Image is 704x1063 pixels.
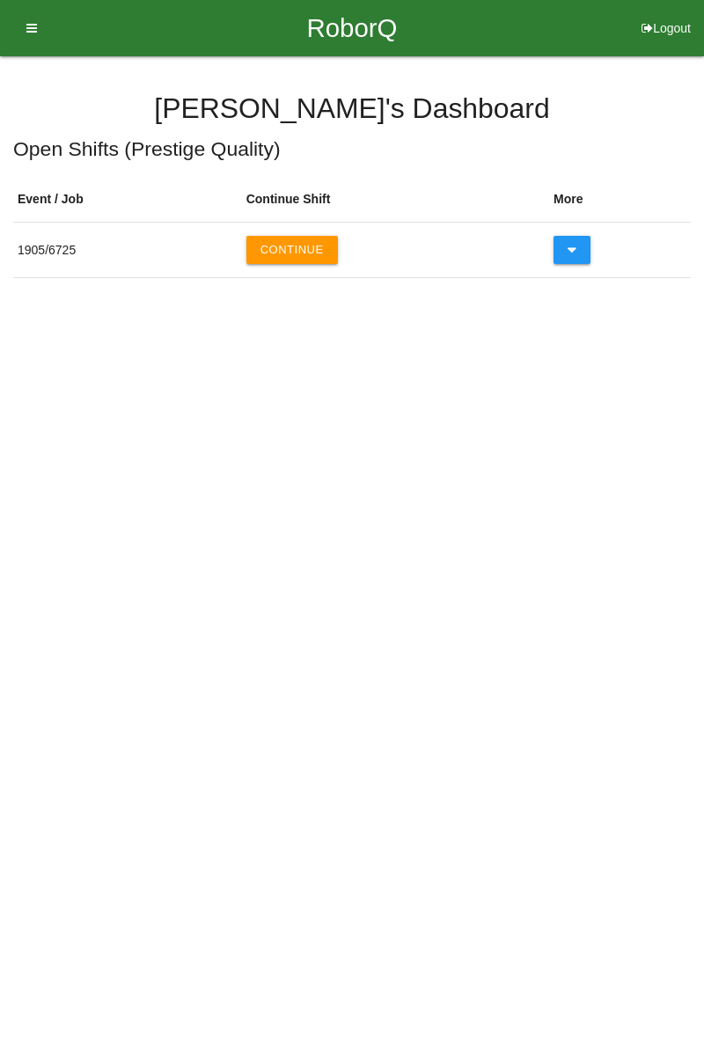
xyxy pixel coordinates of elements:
[13,223,242,278] td: 1905 / 6725
[549,177,691,223] th: More
[13,138,691,160] h5: Open Shifts ( Prestige Quality )
[13,177,242,223] th: Event / Job
[246,236,338,264] button: Continue
[13,93,691,124] h4: [PERSON_NAME] 's Dashboard
[242,177,549,223] th: Continue Shift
